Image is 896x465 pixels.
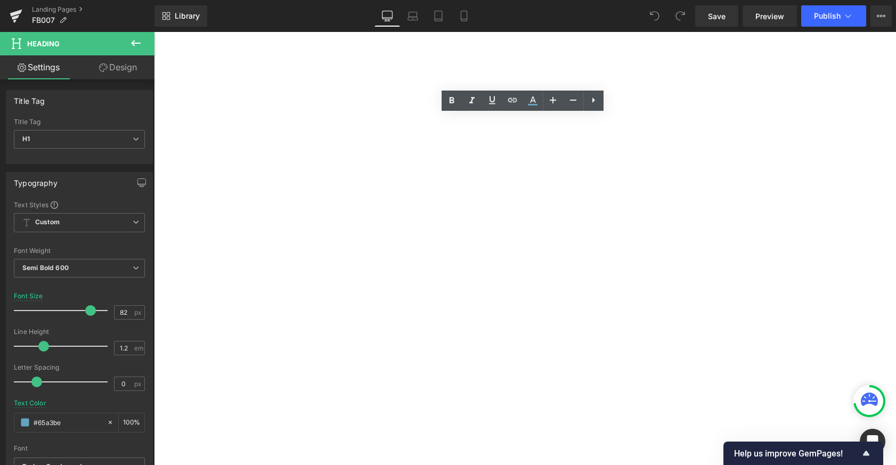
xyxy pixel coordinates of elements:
[35,218,60,227] b: Custom
[755,11,784,22] span: Preview
[814,12,841,20] span: Publish
[14,173,58,187] div: Typography
[79,55,157,79] a: Design
[374,5,400,27] a: Desktop
[22,264,69,272] b: Semi Bold 600
[734,447,873,460] button: Show survey - Help us improve GemPages!
[644,5,665,27] button: Undo
[14,445,145,452] div: Font
[743,5,797,27] a: Preview
[734,448,860,459] span: Help us improve GemPages!
[134,309,143,316] span: px
[14,292,43,300] div: Font Size
[400,5,426,27] a: Laptop
[860,429,885,454] div: Open Intercom Messenger
[670,5,691,27] button: Redo
[14,200,145,209] div: Text Styles
[14,399,46,407] div: Text Color
[34,417,102,428] input: Color
[154,5,207,27] a: New Library
[14,91,45,105] div: Title Tag
[134,345,143,352] span: em
[32,5,154,14] a: Landing Pages
[32,16,55,25] span: FB007
[451,5,477,27] a: Mobile
[119,413,144,432] div: %
[14,118,145,126] div: Title Tag
[426,5,451,27] a: Tablet
[801,5,866,27] button: Publish
[175,11,200,21] span: Library
[14,247,145,255] div: Font Weight
[22,135,30,143] b: H1
[134,380,143,387] span: px
[870,5,892,27] button: More
[708,11,726,22] span: Save
[14,364,145,371] div: Letter Spacing
[27,39,60,48] span: Heading
[14,328,145,336] div: Line Height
